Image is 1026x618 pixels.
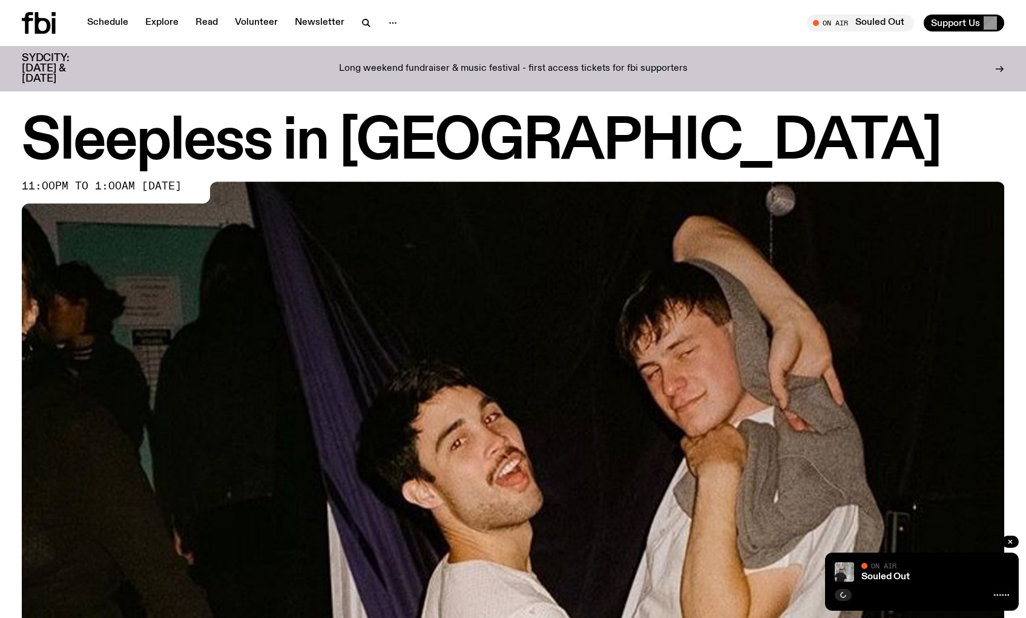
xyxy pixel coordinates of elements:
button: On AirSouled Out [807,15,914,31]
a: Souled Out [861,572,910,582]
a: Volunteer [228,15,285,31]
a: Explore [138,15,186,31]
a: Newsletter [288,15,352,31]
span: On Air [871,562,896,570]
span: 11:00pm to 1:00am [DATE] [22,182,182,191]
h1: Sleepless in [GEOGRAPHIC_DATA] [22,115,1004,169]
p: Long weekend fundraiser & music festival - first access tickets for fbi supporters [339,64,688,74]
a: Schedule [80,15,136,31]
button: Support Us [924,15,1004,31]
img: Stephen looks directly at the camera, wearing a black tee, black sunglasses and headphones around... [835,562,854,582]
h3: SYDCITY: [DATE] & [DATE] [22,53,99,84]
span: Support Us [931,18,980,28]
a: Read [188,15,225,31]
